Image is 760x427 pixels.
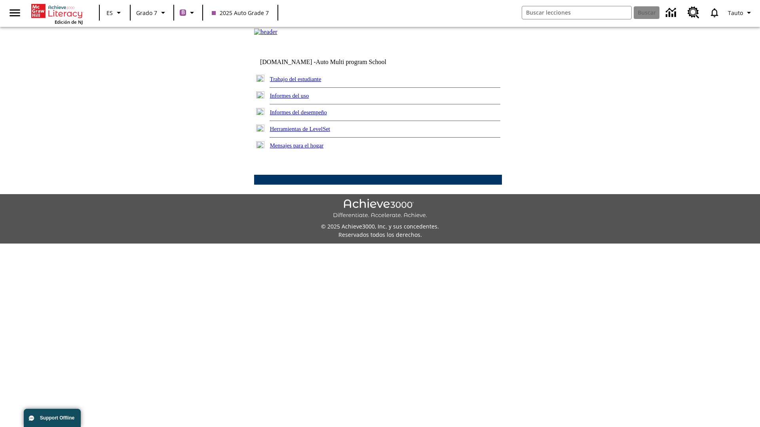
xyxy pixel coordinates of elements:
img: plus.gif [256,125,264,132]
button: Support Offline [24,409,81,427]
span: 2025 Auto Grade 7 [212,9,269,17]
span: Tauto [728,9,743,17]
img: plus.gif [256,108,264,115]
button: Perfil/Configuración [725,6,757,20]
span: Edición de NJ [55,19,83,25]
nobr: Auto Multi program School [316,59,386,65]
span: ES [106,9,113,17]
td: [DOMAIN_NAME] - [260,59,406,66]
a: Trabajo del estudiante [270,76,321,82]
button: Boost El color de la clase es morado/púrpura. Cambiar el color de la clase. [177,6,200,20]
img: plus.gif [256,91,264,98]
a: Herramientas de LevelSet [270,126,330,132]
span: Grado 7 [136,9,157,17]
img: header [254,28,277,36]
button: Grado: Grado 7, Elige un grado [133,6,171,20]
div: Portada [31,2,83,25]
input: Buscar campo [522,6,631,19]
button: Abrir el menú lateral [3,1,27,25]
button: Lenguaje: ES, Selecciona un idioma [102,6,127,20]
span: Support Offline [40,415,74,421]
img: plus.gif [256,75,264,82]
a: Centro de recursos, Se abrirá en una pestaña nueva. [683,2,704,23]
img: Achieve3000 Differentiate Accelerate Achieve [333,199,427,219]
span: B [181,8,185,17]
a: Informes del uso [270,93,309,99]
a: Centro de información [661,2,683,24]
a: Notificaciones [704,2,725,23]
a: Mensajes para el hogar [270,142,324,149]
a: Informes del desempeño [270,109,327,115]
img: plus.gif [256,141,264,148]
